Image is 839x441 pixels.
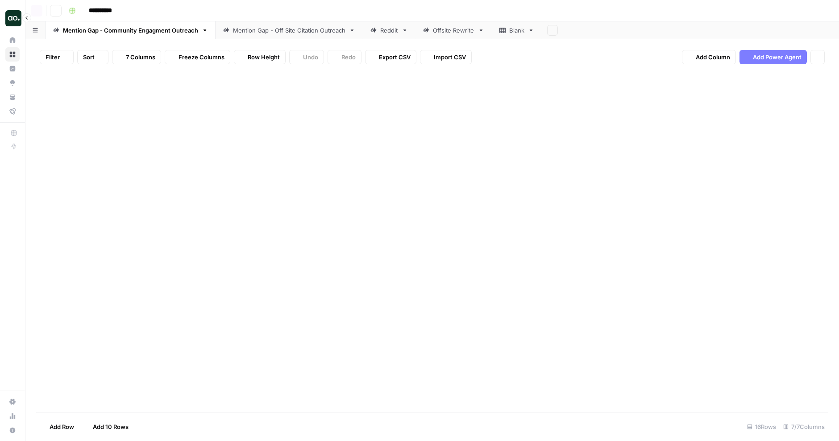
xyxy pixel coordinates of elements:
button: Sort [77,50,108,64]
span: Undo [303,53,318,62]
a: Browse [5,47,20,62]
button: Add Power Agent [739,50,807,64]
button: Row Height [234,50,286,64]
span: Add Column [696,53,730,62]
span: Freeze Columns [179,53,224,62]
div: Blank [509,26,524,35]
span: Export CSV [379,53,411,62]
a: Usage [5,409,20,423]
span: Redo [341,53,356,62]
a: Mention Gap - Community Engagment Outreach [46,21,216,39]
div: Reddit [380,26,398,35]
a: Blank [492,21,542,39]
a: Offsite Rewrite [415,21,492,39]
button: Add 10 Rows [79,420,134,434]
div: 16 Rows [743,420,780,434]
span: Filter [46,53,60,62]
div: 7/7 Columns [780,420,828,434]
span: Row Height [248,53,280,62]
button: Freeze Columns [165,50,230,64]
button: Help + Support [5,423,20,437]
span: Import CSV [434,53,466,62]
button: Export CSV [365,50,416,64]
button: 7 Columns [112,50,161,64]
button: Filter [40,50,74,64]
span: Add Row [50,422,74,431]
div: Offsite Rewrite [433,26,474,35]
button: Add Column [682,50,736,64]
a: Reddit [363,21,415,39]
a: Flightpath [5,104,20,119]
button: Workspace: Dillon Test [5,7,20,29]
button: Redo [328,50,361,64]
button: Undo [289,50,324,64]
a: Your Data [5,90,20,104]
a: Opportunities [5,76,20,90]
button: Import CSV [420,50,472,64]
button: Add Row [36,420,79,434]
a: Mention Gap - Off Site Citation Outreach [216,21,363,39]
span: 7 Columns [126,53,155,62]
a: Insights [5,62,20,76]
span: Add 10 Rows [93,422,129,431]
span: Sort [83,53,95,62]
div: Mention Gap - Off Site Citation Outreach [233,26,345,35]
img: Dillon Test Logo [5,10,21,26]
div: Mention Gap - Community Engagment Outreach [63,26,198,35]
span: Add Power Agent [753,53,802,62]
a: Home [5,33,20,47]
a: Settings [5,395,20,409]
